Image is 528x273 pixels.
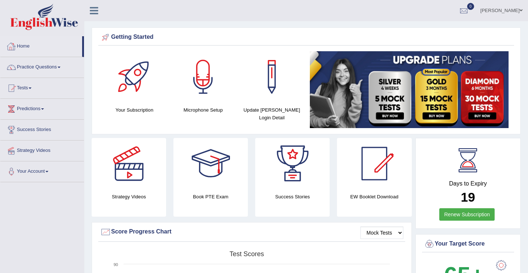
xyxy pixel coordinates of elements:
a: Renew Subscription [439,208,495,221]
b: 19 [461,190,475,204]
a: Practice Questions [0,57,84,75]
h4: Success Stories [255,193,330,201]
div: Your Target Score [424,239,513,250]
h4: Days to Expiry [424,180,513,187]
a: Predictions [0,99,84,117]
span: 0 [467,3,474,10]
h4: Update [PERSON_NAME] Login Detail [241,106,302,121]
a: Strategy Videos [0,141,84,159]
h4: Book PTE Exam [173,193,248,201]
text: 90 [114,262,118,267]
h4: Microphone Setup [172,106,234,114]
h4: EW Booklet Download [337,193,411,201]
a: Success Stories [0,120,84,138]
h4: Strategy Videos [92,193,166,201]
a: Your Account [0,161,84,180]
tspan: Test scores [230,250,264,258]
h4: Your Subscription [104,106,165,114]
a: Home [0,36,82,55]
div: Getting Started [100,32,512,43]
a: Tests [0,78,84,96]
img: small5.jpg [310,51,509,128]
div: Score Progress Chart [100,227,403,238]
